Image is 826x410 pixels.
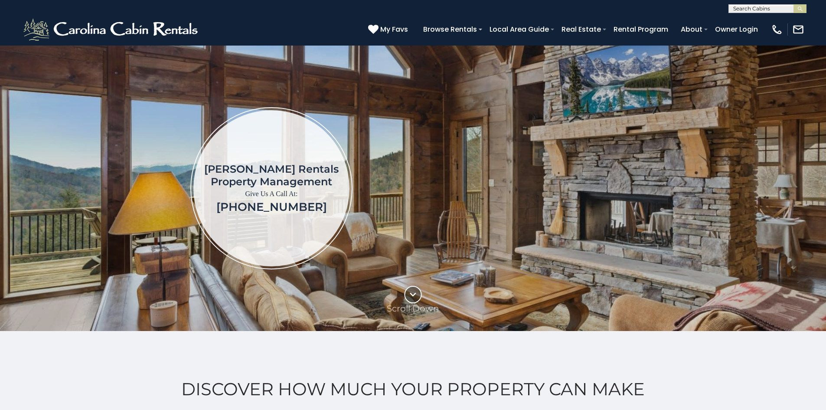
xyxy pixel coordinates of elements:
a: Browse Rentals [419,22,481,37]
a: Rental Program [609,22,673,37]
a: Real Estate [557,22,605,37]
h2: Discover How Much Your Property Can Make [22,379,804,399]
p: Scroll Down [387,303,439,314]
img: mail-regular-white.png [792,23,804,36]
span: My Favs [380,24,408,35]
iframe: New Contact Form [492,71,775,305]
h1: [PERSON_NAME] Rentals Property Management [204,163,339,188]
p: Give Us A Call At: [204,188,339,200]
a: Owner Login [711,22,762,37]
img: phone-regular-white.png [771,23,783,36]
a: [PHONE_NUMBER] [216,200,327,214]
img: White-1-2.png [22,16,202,43]
a: Local Area Guide [485,22,553,37]
a: About [676,22,707,37]
a: My Favs [368,24,410,35]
